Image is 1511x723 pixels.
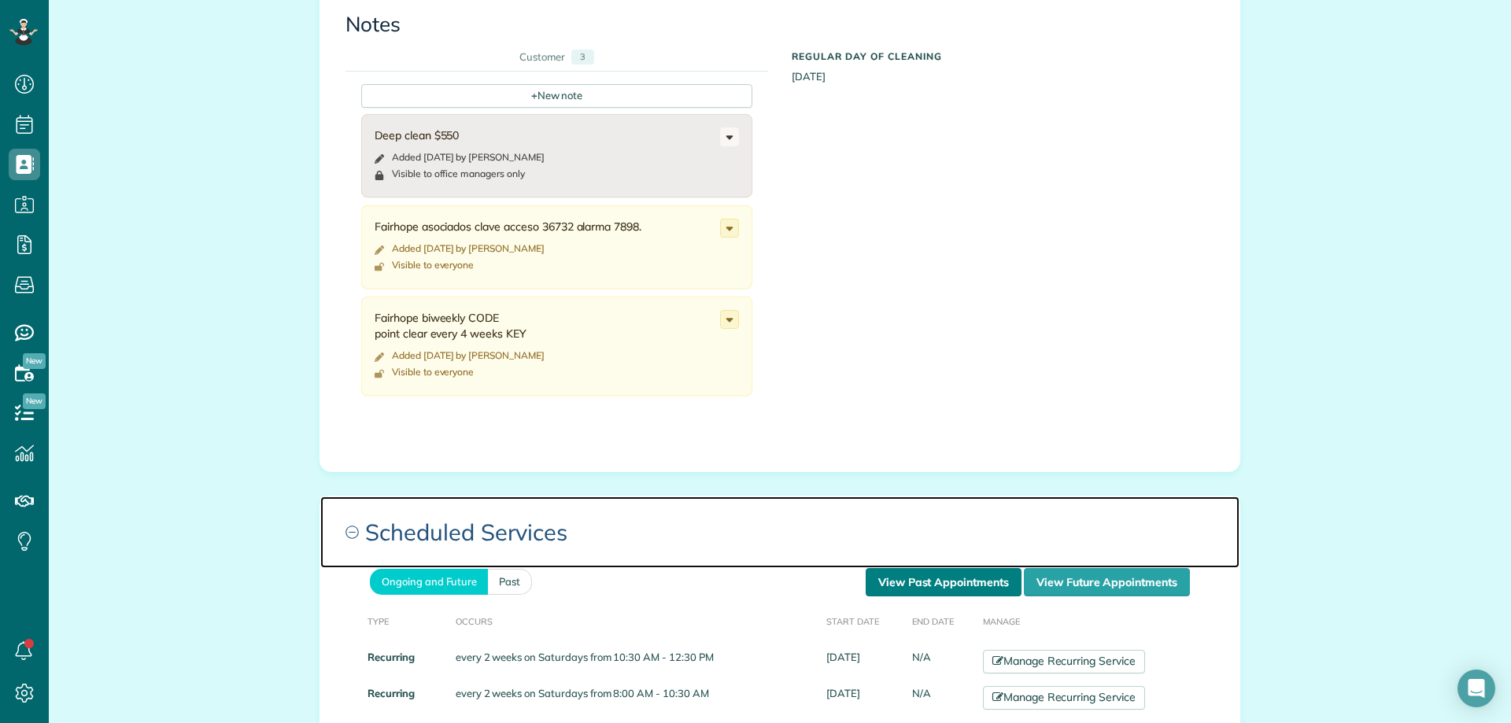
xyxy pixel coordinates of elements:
[449,680,820,716] td: every 2 weeks on Saturdays from 8:00 AM - 10:30 AM
[792,51,1214,61] h5: Regular day of cleaning
[820,596,906,644] th: Start Date
[392,151,545,163] time: Added [DATE] by [PERSON_NAME]
[906,680,977,716] td: N/A
[983,686,1145,710] a: Manage Recurring Service
[780,43,1226,84] div: [DATE]
[906,644,977,680] td: N/A
[368,687,415,699] strong: Recurring
[449,644,820,680] td: every 2 weeks on Saturdays from 10:30 AM - 12:30 PM
[488,569,532,595] a: Past
[519,50,565,65] div: Customer
[820,644,906,680] td: [DATE]
[23,393,46,409] span: New
[370,569,488,595] a: Ongoing and Future
[361,84,752,108] div: New note
[392,259,474,271] div: Visible to everyone
[906,596,977,644] th: End Date
[23,353,46,369] span: New
[392,168,525,180] div: Visible to office managers only
[983,650,1145,673] a: Manage Recurring Service
[392,242,545,254] time: Added [DATE] by [PERSON_NAME]
[368,651,415,663] strong: Recurring
[977,596,1216,644] th: Manage
[320,496,1239,567] a: Scheduled Services
[375,127,720,143] div: Deep clean $550
[344,596,449,644] th: Type
[820,680,906,716] td: [DATE]
[1024,568,1190,596] a: View Future Appointments
[866,568,1021,596] a: View Past Appointments
[392,349,545,361] time: Added [DATE] by [PERSON_NAME]
[375,219,720,234] div: Fairhope asociados clave acceso 36732 alarma 7898.
[571,50,594,65] div: 3
[392,366,474,378] div: Visible to everyone
[449,596,820,644] th: Occurs
[531,88,538,102] span: +
[375,310,720,341] div: Fairhope biweekly CODE point clear every 4 weeks KEY
[1457,670,1495,707] div: Open Intercom Messenger
[345,13,1214,36] h3: Notes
